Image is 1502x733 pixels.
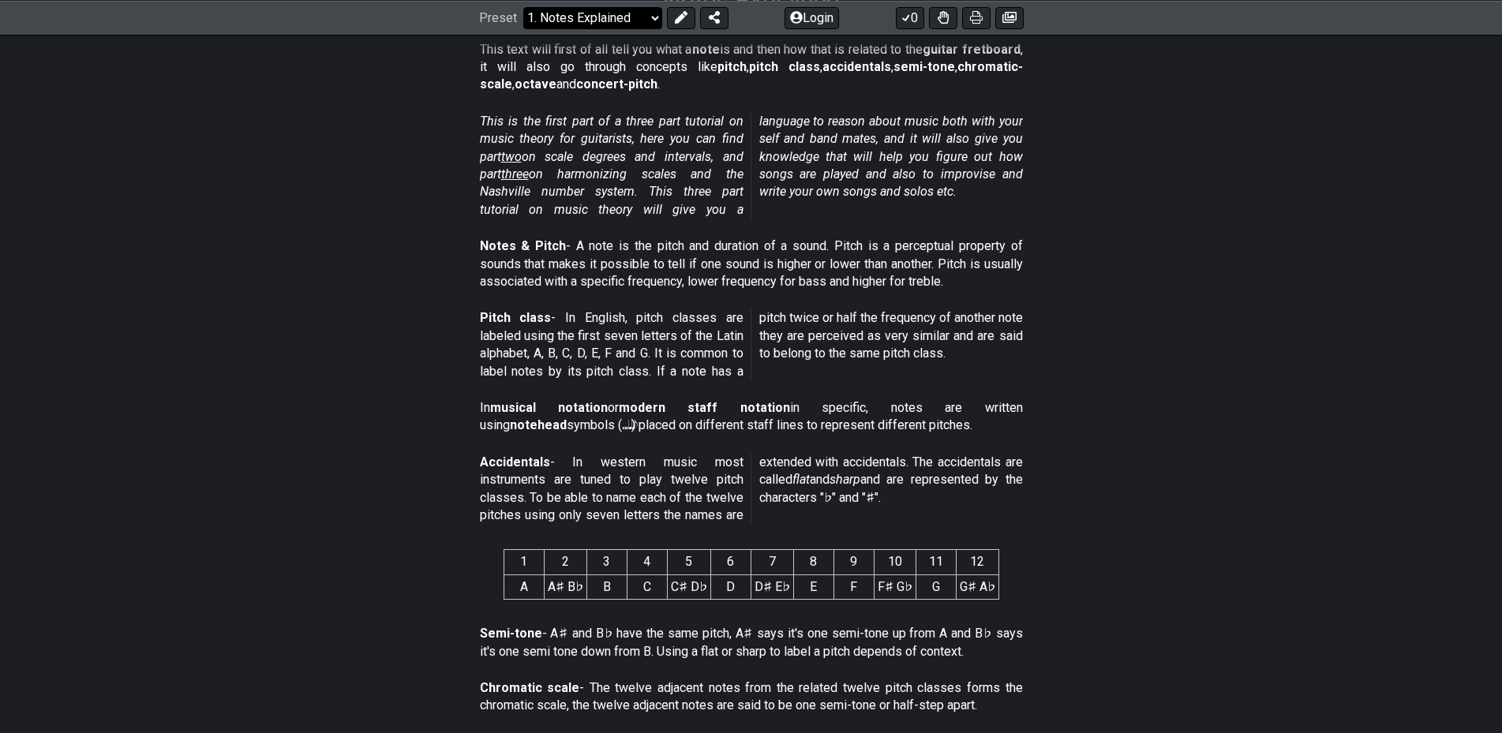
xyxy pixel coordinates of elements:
p: - A♯ and B♭ have the same pitch, A♯ says it's one semi-tone up from A and B♭ says it's one semi t... [480,625,1023,660]
td: A [504,574,544,599]
button: Login [785,6,839,28]
th: 6 [710,550,751,574]
button: Toggle Dexterity for all fretkits [929,6,957,28]
th: 4 [627,550,667,574]
th: 9 [833,550,874,574]
strong: Semi-tone [480,626,542,641]
td: D [710,574,751,599]
p: - The twelve adjacent notes from the related twelve pitch classes forms the chromatic scale, the ... [480,679,1023,715]
strong: Accidentals [480,454,550,469]
strong: Notes & Pitch [480,238,566,253]
td: G♯ A♭ [956,574,998,599]
th: 10 [874,550,916,574]
span: two [501,149,522,164]
p: - In English, pitch classes are labeled using the first seven letters of the Latin alphabet, A, B... [480,309,1023,380]
strong: note [692,42,720,57]
th: 1 [504,550,544,574]
strong: notehead [510,417,567,432]
em: flat [792,472,810,487]
strong: modern staff notation [619,400,790,415]
th: 12 [956,550,998,574]
td: G [916,574,956,599]
button: Edit Preset [667,6,695,28]
em: sharp [830,472,860,487]
strong: concert-pitch [576,77,657,92]
strong: Chromatic scale [480,680,580,695]
button: Print [962,6,991,28]
td: C [627,574,667,599]
strong: pitch [717,59,747,74]
td: A♯ B♭ [544,574,586,599]
strong: accidentals [822,59,891,74]
th: 2 [544,550,586,574]
th: 3 [586,550,627,574]
th: 11 [916,550,956,574]
p: - A note is the pitch and duration of a sound. Pitch is a perceptual property of sounds that make... [480,237,1023,290]
strong: guitar fretboard [923,42,1021,57]
span: Preset [479,10,517,25]
button: 0 [896,6,924,28]
td: B [586,574,627,599]
button: Share Preset [700,6,729,28]
td: D♯ E♭ [751,574,793,599]
p: - In western music most instruments are tuned to play twelve pitch classes. To be able to name ea... [480,454,1023,525]
th: 8 [793,550,833,574]
td: C♯ D♭ [667,574,710,599]
em: This is the first part of a three part tutorial on music theory for guitarists, here you can find... [480,114,1023,217]
td: E [793,574,833,599]
strong: Pitch class [480,310,552,325]
button: Create image [995,6,1024,28]
td: F♯ G♭ [874,574,916,599]
span: three [501,166,529,181]
strong: octave [515,77,556,92]
select: Preset [523,6,662,28]
strong: semi-tone [893,59,955,74]
strong: musical notation [490,400,608,415]
th: 7 [751,550,793,574]
td: F [833,574,874,599]
p: In or in specific, notes are written using symbols (𝅝 𝅗𝅥 𝅘𝅥 𝅘𝅥𝅮) placed on different staff lines to r... [480,399,1023,435]
p: This text will first of all tell you what a is and then how that is related to the , it will also... [480,41,1023,94]
strong: pitch class [749,59,820,74]
th: 5 [667,550,710,574]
